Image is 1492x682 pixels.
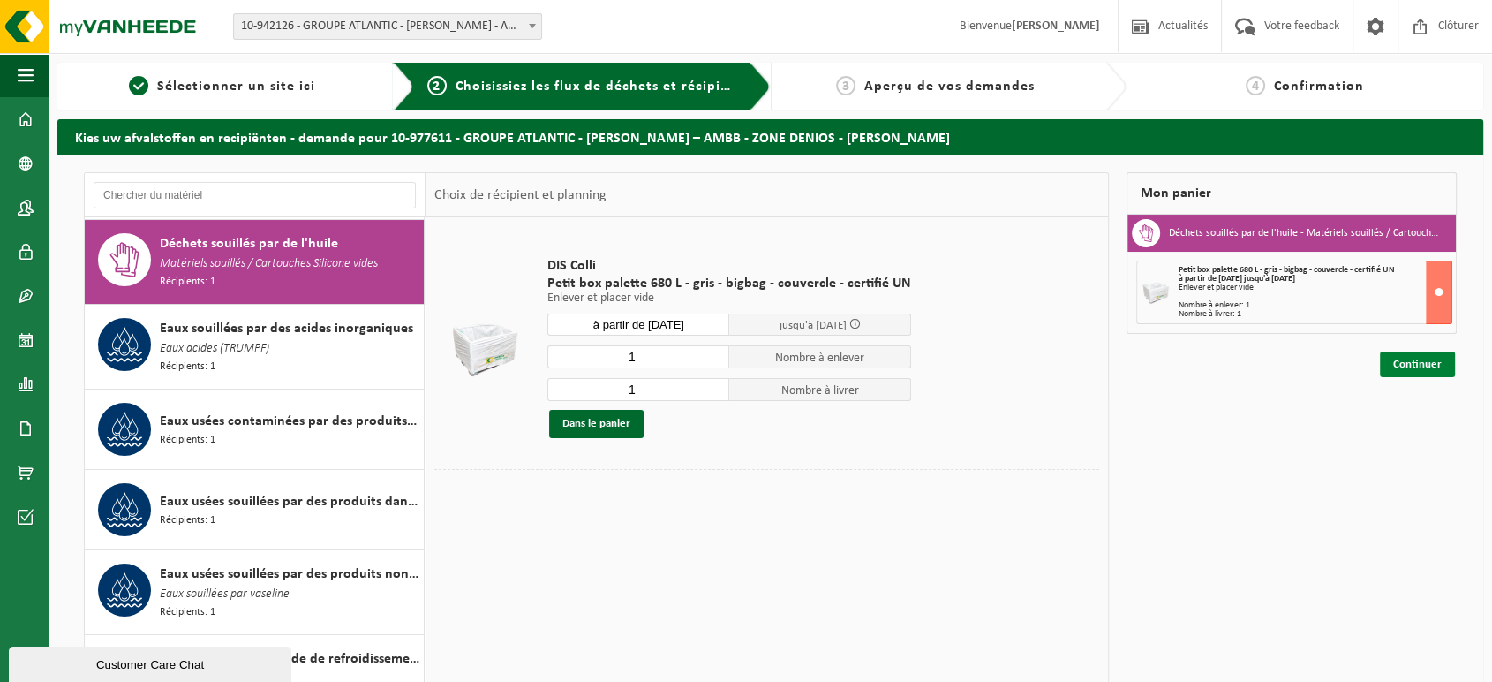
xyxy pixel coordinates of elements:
[1274,80,1364,94] span: Confirmation
[160,254,378,274] span: Matériels souillés / Cartouches Silicone vides
[1127,172,1457,215] div: Mon panier
[1169,219,1443,247] h3: Déchets souillés par de l'huile - Matériels souillés / Cartouches Silicone vides
[85,220,425,305] button: Déchets souillés par de l'huile Matériels souillés / Cartouches Silicone vides Récipients: 1
[57,119,1483,154] h2: Kies uw afvalstoffen en recipiënten - demande pour 10-977611 - GROUPE ATLANTIC - [PERSON_NAME] – ...
[780,320,847,331] span: jusqu'à [DATE]
[729,345,911,368] span: Nombre à enlever
[160,564,419,585] span: Eaux usées souillées par des produits non dangereux
[426,173,615,217] div: Choix de récipient et planning
[1012,19,1100,33] strong: [PERSON_NAME]
[234,14,541,39] span: 10-942126 - GROUPE ATLANTIC - MERVILLE BILLY BERCLAU - AMBB - BILLY BERCLAU
[1179,265,1395,275] span: Petit box palette 680 L - gris - bigbag - couvercle - certifié UN
[66,76,379,97] a: 1Sélectionner un site ici
[547,292,911,305] p: Enlever et placer vide
[129,76,148,95] span: 1
[1380,352,1455,377] a: Continuer
[547,257,911,275] span: DIS Colli
[547,275,911,292] span: Petit box palette 680 L - gris - bigbag - couvercle - certifié UN
[549,410,644,438] button: Dans le panier
[160,432,215,449] span: Récipients: 1
[836,76,855,95] span: 3
[160,491,419,512] span: Eaux usées souillées par des produits dangereux
[233,13,542,40] span: 10-942126 - GROUPE ATLANTIC - MERVILLE BILLY BERCLAU - AMBB - BILLY BERCLAU
[1179,301,1451,310] div: Nombre à enlever: 1
[85,470,425,550] button: Eaux usées souillées par des produits dangereux Récipients: 1
[1246,76,1265,95] span: 4
[160,274,215,291] span: Récipients: 1
[456,80,750,94] span: Choisissiez les flux de déchets et récipients
[85,390,425,470] button: Eaux usées contaminées par des produits dangereux dans un conteneur de 200 litres Récipients: 1
[160,411,419,432] span: Eaux usées contaminées par des produits dangereux dans un conteneur de 200 litres
[864,80,1035,94] span: Aperçu de vos demandes
[160,585,290,604] span: Eaux souillées par vaseline
[160,604,215,621] span: Récipients: 1
[160,339,269,359] span: Eaux acides (TRUMPF)
[160,318,413,339] span: Eaux souillées par des acides inorganiques
[160,512,215,529] span: Récipients: 1
[427,76,447,95] span: 2
[547,314,729,336] input: Sélectionnez date
[9,643,295,682] iframe: chat widget
[1179,310,1451,319] div: Nombre à livrer: 1
[157,80,315,94] span: Sélectionner un site ici
[85,550,425,635] button: Eaux usées souillées par des produits non dangereux Eaux souillées par vaseline Récipients: 1
[94,182,416,208] input: Chercher du matériel
[1179,284,1451,292] div: Enlever et placer vide
[1179,274,1295,284] strong: à partir de [DATE] jusqu'à [DATE]
[729,378,911,401] span: Nombre à livrer
[160,233,338,254] span: Déchets souillés par de l'huile
[160,359,215,375] span: Récipients: 1
[85,305,425,390] button: Eaux souillées par des acides inorganiques Eaux acides (TRUMPF) Récipients: 1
